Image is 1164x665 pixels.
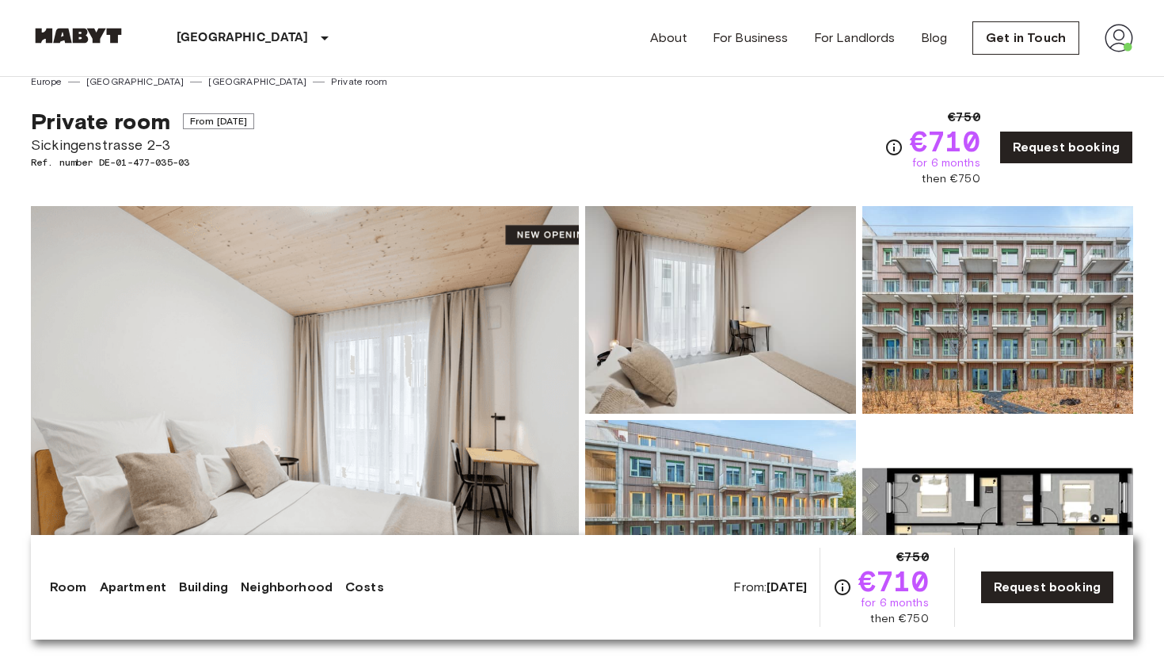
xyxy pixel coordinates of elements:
[999,131,1133,164] a: Request booking
[177,29,309,48] p: [GEOGRAPHIC_DATA]
[910,127,980,155] span: €710
[870,611,928,627] span: then €750
[948,108,980,127] span: €750
[733,579,807,596] span: From:
[884,138,903,157] svg: Check cost overview for full price breakdown. Please note that discounts apply to new joiners onl...
[896,548,929,567] span: €750
[331,75,387,89] a: Private room
[31,75,62,89] a: Europe
[921,29,948,48] a: Blog
[858,567,929,595] span: €710
[50,578,87,597] a: Room
[980,571,1114,604] a: Request booking
[345,578,384,597] a: Costs
[862,206,1133,414] img: Picture of unit DE-01-477-035-03
[183,113,255,129] span: From [DATE]
[833,578,852,597] svg: Check cost overview for full price breakdown. Please note that discounts apply to new joiners onl...
[86,75,184,89] a: [GEOGRAPHIC_DATA]
[31,28,126,44] img: Habyt
[241,578,333,597] a: Neighborhood
[713,29,789,48] a: For Business
[208,75,306,89] a: [GEOGRAPHIC_DATA]
[585,206,856,414] img: Picture of unit DE-01-477-035-03
[100,578,166,597] a: Apartment
[31,155,254,170] span: Ref. number DE-01-477-035-03
[972,21,1079,55] a: Get in Touch
[31,135,254,155] span: Sickingenstrasse 2-3
[1105,24,1133,52] img: avatar
[912,155,980,171] span: for 6 months
[650,29,687,48] a: About
[179,578,228,597] a: Building
[862,420,1133,628] img: Picture of unit DE-01-477-035-03
[814,29,896,48] a: For Landlords
[922,171,980,187] span: then €750
[31,206,579,628] img: Marketing picture of unit DE-01-477-035-03
[585,420,856,628] img: Picture of unit DE-01-477-035-03
[861,595,929,611] span: for 6 months
[31,108,170,135] span: Private room
[766,579,807,594] b: [DATE]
